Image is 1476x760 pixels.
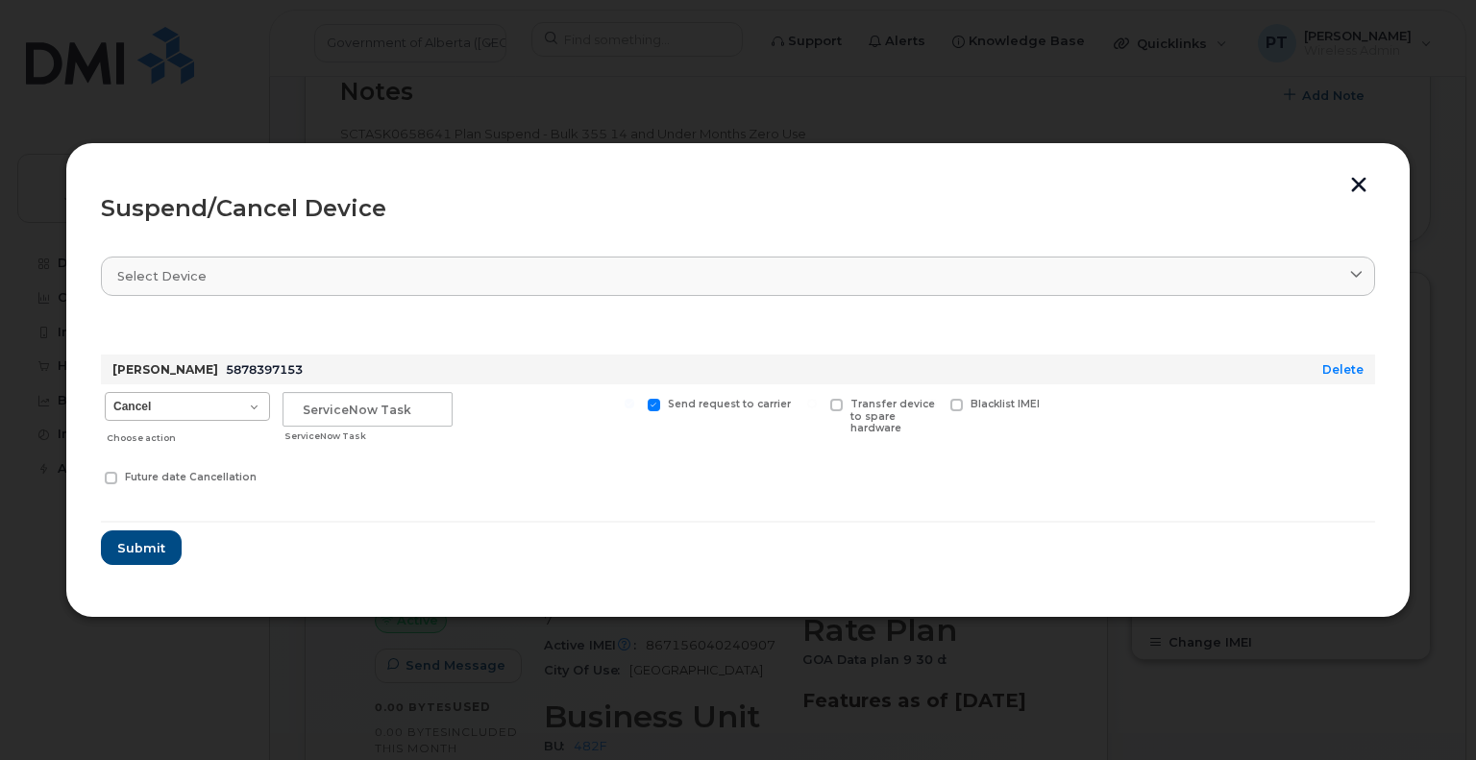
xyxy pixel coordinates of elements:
div: Choose action [107,423,270,446]
a: Delete [1322,362,1364,377]
span: Blacklist IMEI [971,398,1040,410]
input: ServiceNow Task [283,392,453,427]
span: Transfer device to spare hardware [850,398,935,435]
span: 5878397153 [226,362,303,377]
span: Send request to carrier [668,398,791,410]
div: Suspend/Cancel Device [101,197,1375,220]
input: Send request to carrier [625,399,634,408]
input: Transfer device to spare hardware [807,399,817,408]
input: Blacklist IMEI [927,399,937,408]
div: ServiceNow Task [284,429,453,444]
